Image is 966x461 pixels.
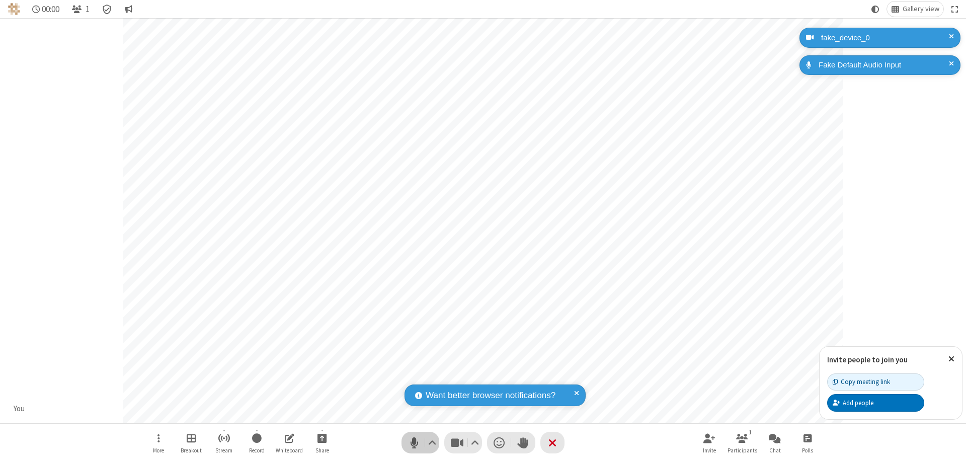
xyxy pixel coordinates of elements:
[468,432,482,453] button: Video setting
[153,447,164,453] span: More
[694,428,725,457] button: Invite participants (⌘+Shift+I)
[209,428,239,457] button: Start streaming
[511,432,535,453] button: Raise hand
[703,447,716,453] span: Invite
[176,428,206,457] button: Manage Breakout Rooms
[769,447,781,453] span: Chat
[242,428,272,457] button: Start recording
[249,447,265,453] span: Record
[8,3,20,15] img: QA Selenium DO NOT DELETE OR CHANGE
[426,432,439,453] button: Audio settings
[67,2,94,17] button: Open participant list
[181,447,202,453] span: Breakout
[903,5,939,13] span: Gallery view
[727,428,757,457] button: Open participant list
[827,373,924,391] button: Copy meeting link
[215,447,232,453] span: Stream
[540,432,565,453] button: End or leave meeting
[444,432,482,453] button: Stop video (⌘+Shift+V)
[760,428,790,457] button: Open chat
[792,428,823,457] button: Open poll
[274,428,304,457] button: Open shared whiteboard
[815,59,953,71] div: Fake Default Audio Input
[746,428,755,437] div: 1
[818,32,953,44] div: fake_device_0
[42,5,59,14] span: 00:00
[120,2,136,17] button: Conversation
[315,447,329,453] span: Share
[802,447,813,453] span: Polls
[887,2,943,17] button: Change layout
[728,447,757,453] span: Participants
[941,347,962,371] button: Close popover
[947,2,962,17] button: Fullscreen
[10,403,29,415] div: You
[833,377,890,387] div: Copy meeting link
[401,432,439,453] button: Mute (⌘+Shift+A)
[143,428,174,457] button: Open menu
[86,5,90,14] span: 1
[426,389,555,402] span: Want better browser notifications?
[827,355,908,364] label: Invite people to join you
[98,2,117,17] div: Meeting details Encryption enabled
[867,2,883,17] button: Using system theme
[827,394,924,411] button: Add people
[276,447,303,453] span: Whiteboard
[487,432,511,453] button: Send a reaction
[28,2,64,17] div: Timer
[307,428,337,457] button: Start sharing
